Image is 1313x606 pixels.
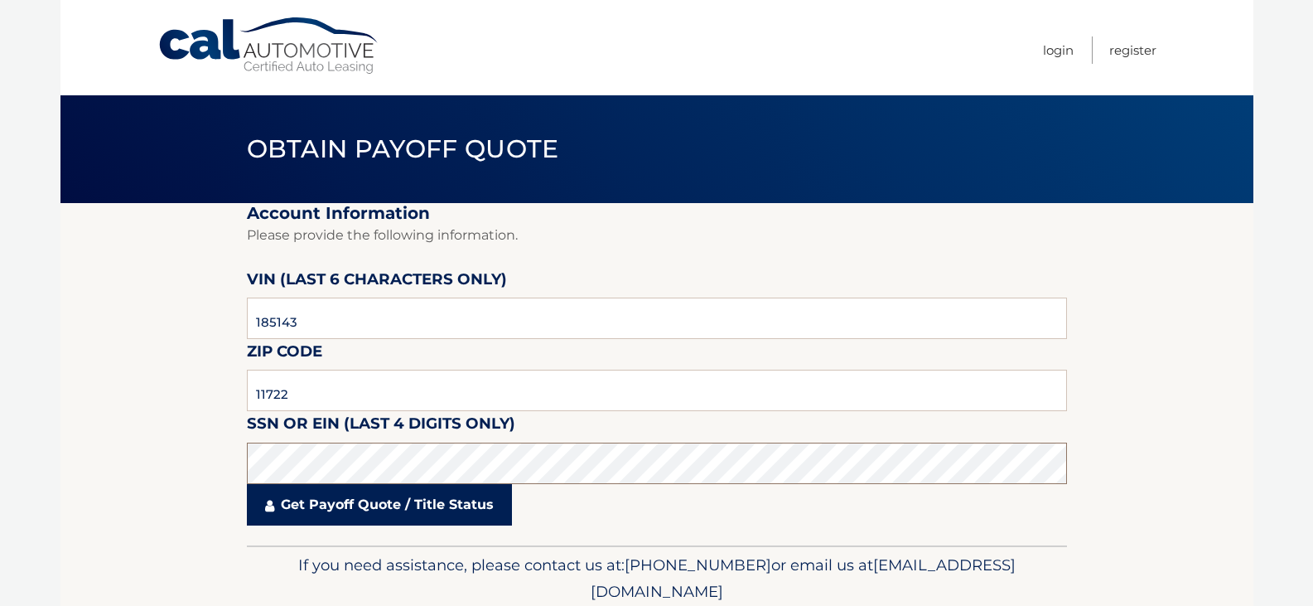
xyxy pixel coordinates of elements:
[258,552,1056,605] p: If you need assistance, please contact us at: or email us at
[1109,36,1156,64] a: Register
[1043,36,1074,64] a: Login
[247,224,1067,247] p: Please provide the following information.
[625,555,771,574] span: [PHONE_NUMBER]
[247,339,322,370] label: Zip Code
[157,17,381,75] a: Cal Automotive
[247,203,1067,224] h2: Account Information
[247,411,515,442] label: SSN or EIN (last 4 digits only)
[247,484,512,526] a: Get Payoff Quote / Title Status
[247,133,559,164] span: Obtain Payoff Quote
[247,267,507,298] label: VIN (last 6 characters only)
